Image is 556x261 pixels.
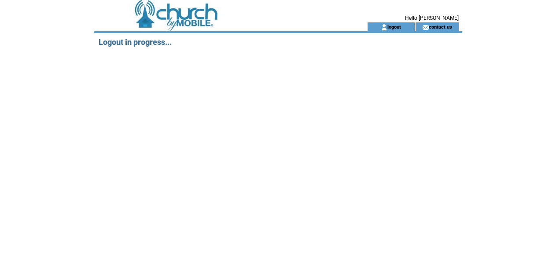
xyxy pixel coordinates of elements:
[99,37,172,47] span: Logout in progress...
[387,24,401,29] a: logout
[429,24,452,29] a: contact us
[422,24,429,31] img: contact_us_icon.gif
[405,15,459,21] span: Hello [PERSON_NAME]
[381,24,387,31] img: account_icon.gif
